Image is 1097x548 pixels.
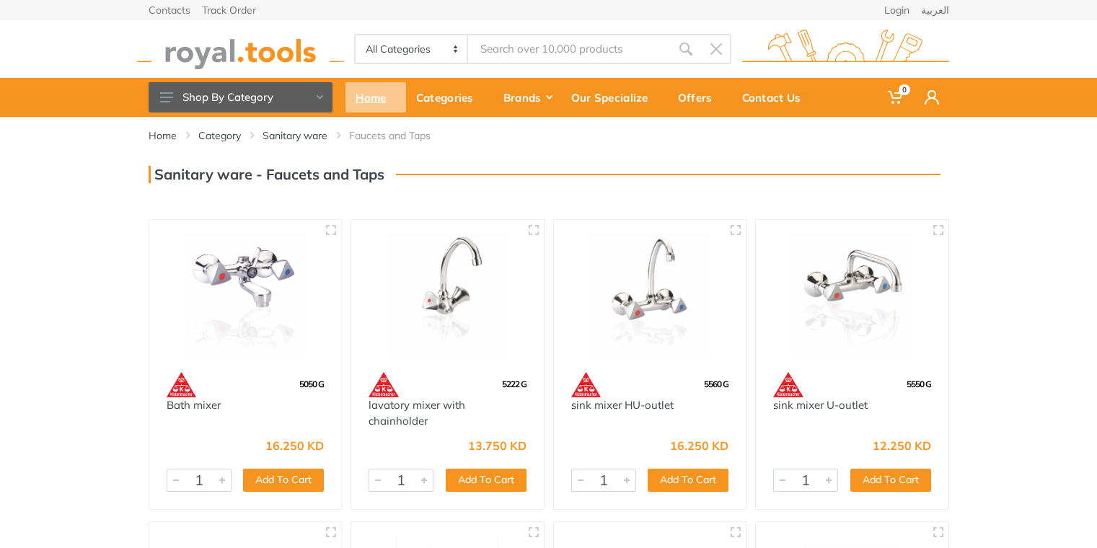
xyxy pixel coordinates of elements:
[571,398,674,412] a: sink mixer HU-outlet
[773,372,803,397] img: 61.webp
[149,82,332,112] button: Shop By Category
[364,233,531,358] img: Royal Tools - lavatory mixer with chainholder
[167,372,197,397] img: 61.webp
[167,398,221,412] a: Bath mixer
[149,5,190,15] a: Contacts
[162,233,329,358] img: Royal Tools - Bath mixer
[873,440,931,451] div: 12.250 KD
[732,78,821,117] a: Contact Us
[493,82,561,112] div: Brands
[468,440,527,451] div: 13.750 KD
[202,5,256,15] a: Track Order
[742,30,949,69] img: royal.tools Logo
[149,166,384,183] h3: Sanitary ware - Faucets and Taps
[884,5,909,15] a: Login
[704,379,728,389] span: 5560 G
[263,128,327,143] a: Sanitary ware
[561,78,668,117] a: Our Specialize
[670,440,728,451] div: 16.250 KD
[668,78,732,117] a: Offers
[561,82,668,112] div: Our Specialize
[446,469,527,492] button: Add To Cart
[502,379,527,389] span: 5222 G
[369,372,399,397] img: 61.webp
[406,82,493,112] div: Categories
[567,233,733,358] img: Royal Tools - sink mixer HU-outlet
[149,128,177,143] a: Home
[773,398,868,412] a: sink mixer U-outlet
[907,379,931,389] span: 5550 G
[345,82,406,112] div: Home
[198,128,241,143] a: Category
[878,78,915,117] a: 0
[668,82,732,112] div: Offers
[356,35,469,63] select: Category
[732,82,821,112] div: Contact Us
[468,34,670,64] input: Site search
[571,372,602,397] img: 61.webp
[899,84,910,95] span: 0
[345,78,406,117] a: Home
[299,379,324,389] span: 5050 G
[850,469,931,492] button: Add To Cart
[265,440,324,451] div: 16.250 KD
[769,233,935,358] img: Royal Tools - sink mixer U-outlet
[137,30,344,69] img: royal.tools Logo
[921,5,949,15] a: العربية
[648,469,728,492] button: Add To Cart
[406,78,493,117] a: Categories
[349,128,452,143] li: Faucets and Taps
[149,128,949,143] nav: breadcrumb
[369,398,465,428] a: lavatory mixer with chainholder
[243,469,324,492] button: Add To Cart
